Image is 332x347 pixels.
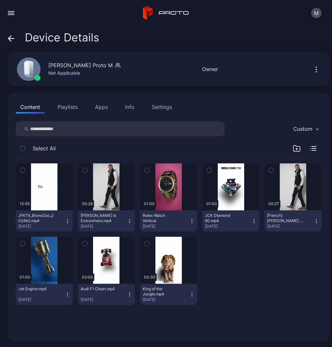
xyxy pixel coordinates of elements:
div: Custom [293,126,312,132]
button: Custom [290,121,322,136]
div: [DATE] [18,224,65,229]
span: Device Details [25,31,99,44]
span: Select All [33,144,56,152]
div: Audi F1 Clean.mp4 [81,286,117,292]
button: M [311,8,322,18]
button: Info [120,100,139,113]
div: [DATE] [143,297,189,302]
button: JCK DIamond 60.mp4[DATE] [202,210,260,232]
div: Settings [152,103,172,111]
button: [PERSON_NAME] Is Everywhere.mp4[DATE] [78,210,135,232]
button: Jet Engine.mp4[DATE] [16,284,73,305]
div: JCK DIamond 60.mp4 [205,213,241,223]
div: Rolex Watch Vertical [143,213,179,223]
div: [DATE] [143,224,189,229]
div: [PERSON_NAME] Proto M [48,61,113,69]
button: Rolex Watch Vertical[DATE] [140,210,197,232]
div: King of the Jungle.mp4 [143,286,179,297]
div: Info [125,103,134,111]
div: [DATE] [81,297,127,302]
div: [DATE] [267,224,314,229]
button: Content [16,100,45,113]
button: King of the Jungle.mp4[DATE] [140,284,197,305]
div: [DATE] [81,224,127,229]
div: Jet Engine.mp4 [18,286,54,292]
div: Jack Is Everywhere.mp4 [81,213,117,223]
div: [French] Jack Is Everywhere.mp4 [267,213,303,223]
div: Not Applicable [48,69,120,77]
button: [French] [PERSON_NAME] Is Everywhere.mp4[DATE] [264,210,322,232]
button: Playlists [53,100,82,113]
div: Owner [202,65,218,73]
div: [DATE] [18,297,65,302]
div: [DATE] [205,224,252,229]
button: Audi F1 Clean.mp4[DATE] [78,284,135,305]
button: Apps [90,100,112,113]
div: JFKT4_BronxZoo_2024b2.mp4 [18,213,54,223]
button: Settings [147,100,177,113]
button: JFKT4_BronxZoo_2024b2.mp4[DATE] [16,210,73,232]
